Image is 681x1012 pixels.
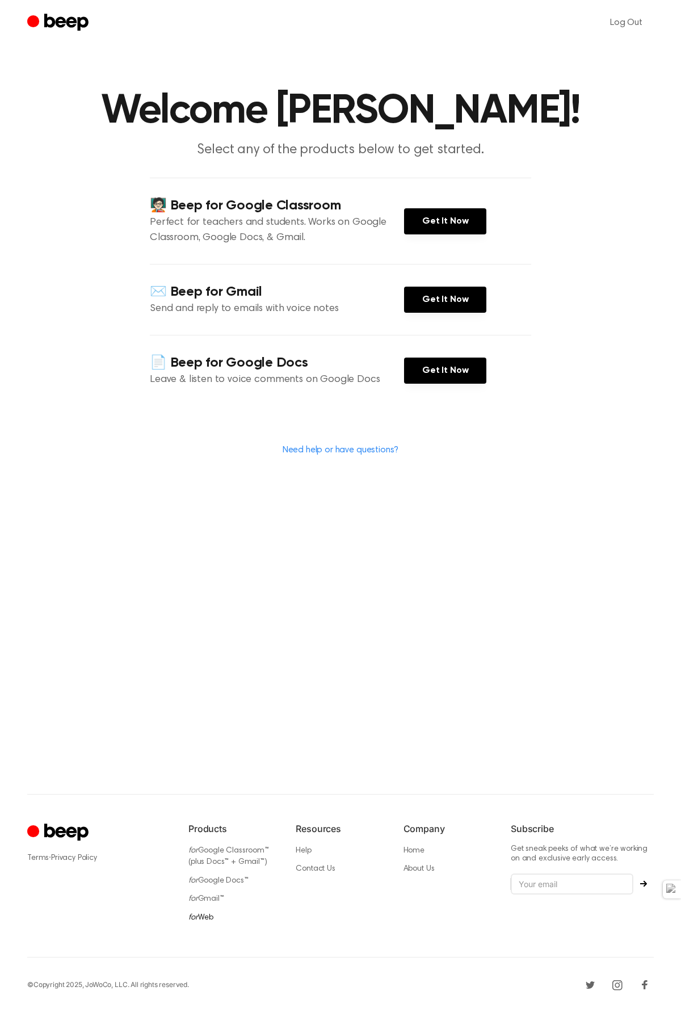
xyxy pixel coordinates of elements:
[296,822,385,835] h6: Resources
[188,877,249,885] a: forGoogle Docs™
[27,852,170,864] div: ·
[27,854,49,862] a: Terms
[150,196,404,215] h4: 🧑🏻‍🏫 Beep for Google Classroom
[150,215,404,246] p: Perfect for teachers and students. Works on Google Classroom, Google Docs, & Gmail.
[188,847,198,855] i: for
[403,822,493,835] h6: Company
[188,914,198,922] i: for
[188,877,198,885] i: for
[27,12,91,34] a: Beep
[404,287,486,313] a: Get It Now
[511,822,654,835] h6: Subscribe
[150,283,404,301] h4: ✉️ Beep for Gmail
[403,865,435,873] a: About Us
[51,854,97,862] a: Privacy Policy
[188,895,198,903] i: for
[404,358,486,384] a: Get It Now
[150,354,404,372] h4: 📄 Beep for Google Docs
[633,880,654,887] button: Subscribe
[123,141,558,159] p: Select any of the products below to get started.
[296,847,311,855] a: Help
[608,976,627,994] a: Instagram
[581,976,599,994] a: Twitter
[511,874,633,895] input: Your email
[150,372,404,388] p: Leave & listen to voice comments on Google Docs
[150,301,404,317] p: Send and reply to emails with voice notes
[404,208,486,234] a: Get It Now
[27,980,189,990] div: © Copyright 2025, JoWoCo, LLC. All rights reserved.
[188,914,213,922] a: forWeb
[27,822,91,844] a: Cruip
[188,847,269,867] a: forGoogle Classroom™ (plus Docs™ + Gmail™)
[283,446,399,455] a: Need help or have questions?
[188,895,224,903] a: forGmail™
[188,822,278,835] h6: Products
[599,9,654,36] a: Log Out
[511,845,654,864] p: Get sneak peeks of what we’re working on and exclusive early access.
[636,976,654,994] a: Facebook
[403,847,424,855] a: Home
[50,91,631,132] h1: Welcome [PERSON_NAME]!
[296,865,335,873] a: Contact Us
